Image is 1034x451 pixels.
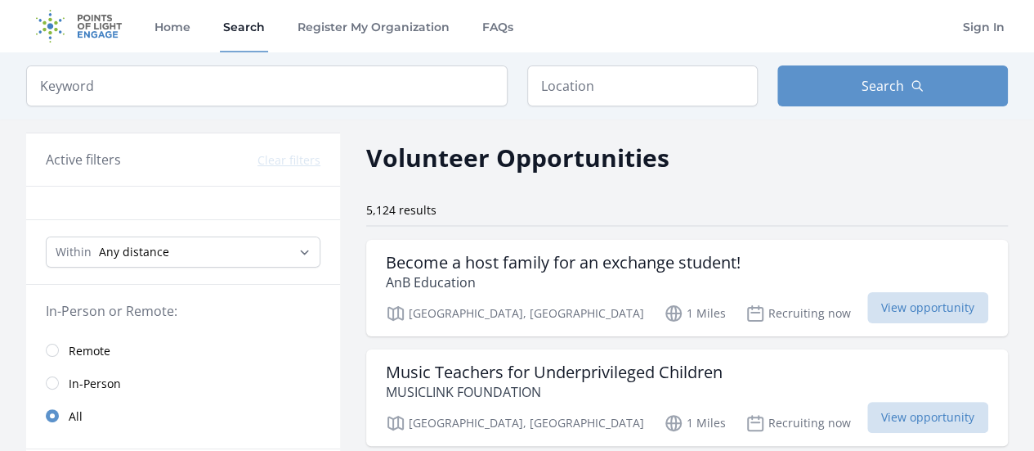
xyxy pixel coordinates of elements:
[26,399,340,432] a: All
[26,65,508,106] input: Keyword
[366,139,669,176] h2: Volunteer Opportunities
[386,413,644,433] p: [GEOGRAPHIC_DATA], [GEOGRAPHIC_DATA]
[664,304,726,323] p: 1 Miles
[867,402,988,433] span: View opportunity
[26,367,340,399] a: In-Person
[386,253,741,273] h3: Become a host family for an exchange student!
[46,150,121,169] h3: Active filters
[69,343,110,359] span: Remote
[257,152,320,169] button: Clear filters
[46,301,320,321] legend: In-Person or Remote:
[867,292,988,323] span: View opportunity
[26,334,340,367] a: Remote
[777,65,1008,106] button: Search
[366,350,1008,446] a: Music Teachers for Underprivileged Children MUSICLINK FOUNDATION [GEOGRAPHIC_DATA], [GEOGRAPHIC_D...
[527,65,758,106] input: Location
[366,240,1008,336] a: Become a host family for an exchange student! AnB Education [GEOGRAPHIC_DATA], [GEOGRAPHIC_DATA] ...
[745,413,851,433] p: Recruiting now
[366,202,436,218] span: 5,124 results
[69,408,83,425] span: All
[386,363,723,382] h3: Music Teachers for Underprivileged Children
[862,76,904,96] span: Search
[745,304,851,323] p: Recruiting now
[69,376,121,392] span: In-Person
[386,304,644,323] p: [GEOGRAPHIC_DATA], [GEOGRAPHIC_DATA]
[664,413,726,433] p: 1 Miles
[386,273,741,292] p: AnB Education
[386,382,723,402] p: MUSICLINK FOUNDATION
[46,237,320,268] select: Search Radius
